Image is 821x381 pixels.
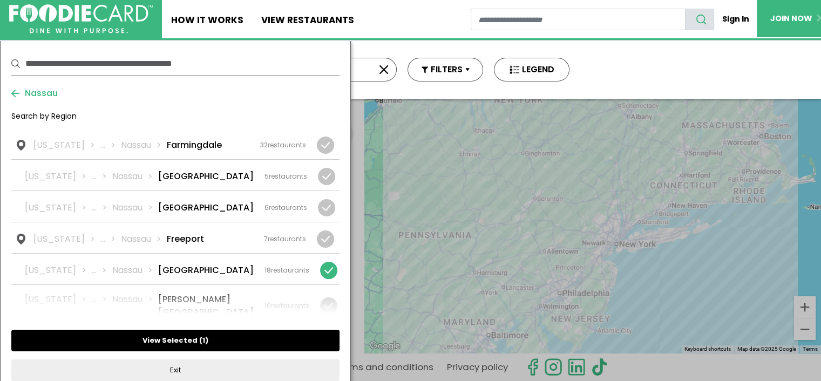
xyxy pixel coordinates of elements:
[121,139,167,152] li: Nassau
[264,266,309,275] div: restaurants
[260,140,268,149] span: 32
[25,293,92,319] li: [US_STATE]
[11,330,340,351] button: View Selected (1)
[112,201,158,214] li: Nassau
[11,87,58,100] button: Nassau
[121,233,167,246] li: Nassau
[158,170,254,183] li: [GEOGRAPHIC_DATA]
[33,233,100,246] li: [US_STATE]
[92,170,112,183] li: ...
[264,234,268,243] span: 7
[19,87,58,100] span: Nassau
[264,301,309,311] div: restaurants
[25,264,92,277] li: [US_STATE]
[685,9,714,30] button: search
[264,203,307,213] div: restaurants
[264,266,271,275] span: 18
[11,191,340,222] a: [US_STATE] ... Nassau [GEOGRAPHIC_DATA] 6restaurants
[112,293,158,319] li: Nassau
[11,359,340,381] button: Exit
[158,264,254,277] li: [GEOGRAPHIC_DATA]
[112,264,158,277] li: Nassau
[11,285,340,324] a: [US_STATE] ... Nassau [PERSON_NAME][GEOGRAPHIC_DATA] 10restaurants
[100,233,121,246] li: ...
[167,233,204,246] li: Freeport
[11,160,340,190] a: [US_STATE] ... Nassau [GEOGRAPHIC_DATA] 5restaurants
[264,234,306,244] div: restaurants
[202,335,205,345] span: 1
[408,58,483,81] button: FILTERS
[92,293,112,319] li: ...
[264,203,269,212] span: 6
[25,201,92,214] li: [US_STATE]
[471,9,686,30] input: restaurant search
[25,170,92,183] li: [US_STATE]
[33,139,100,152] li: [US_STATE]
[11,128,340,159] a: [US_STATE] ... Nassau Farmingdale 32restaurants
[9,4,153,33] img: FoodieCard; Eat, Drink, Save, Donate
[158,293,254,319] li: [PERSON_NAME][GEOGRAPHIC_DATA]
[167,139,222,152] li: Farmingdale
[494,58,569,81] button: LEGEND
[112,170,158,183] li: Nassau
[714,9,757,30] a: Sign In
[11,222,340,253] a: [US_STATE] ... Nassau Freeport 7restaurants
[264,172,269,181] span: 5
[264,301,271,310] span: 10
[11,254,340,284] a: [US_STATE] ... Nassau [GEOGRAPHIC_DATA] 18restaurants
[92,264,112,277] li: ...
[11,111,340,130] div: Search by Region
[264,172,307,181] div: restaurants
[100,139,121,152] li: ...
[260,140,306,150] div: restaurants
[92,201,112,214] li: ...
[158,201,254,214] li: [GEOGRAPHIC_DATA]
